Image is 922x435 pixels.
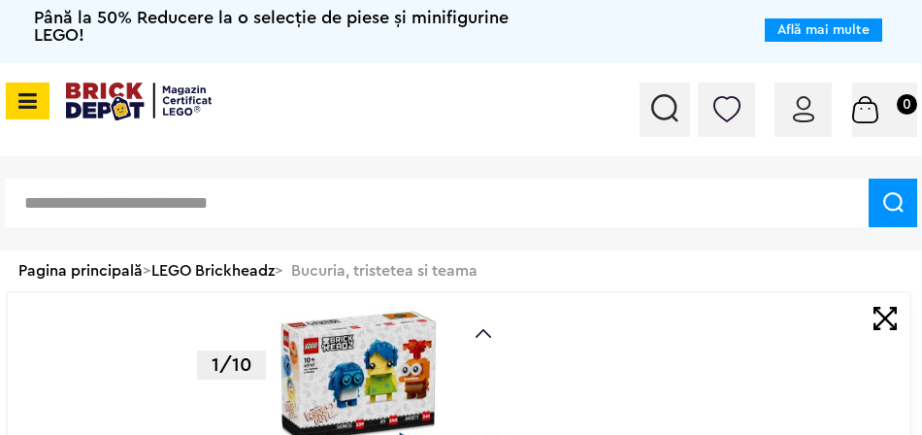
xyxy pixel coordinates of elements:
span: Până la 50% Reducere la o selecție de piese și minifigurine LEGO! [24,9,558,44]
a: Află mai multe [777,23,870,37]
p: 1/10 [197,351,266,380]
a: Pagina principală [18,263,143,279]
small: 0 [897,94,917,115]
a: Prev [476,329,491,338]
a: LEGO Brickheadz [151,263,275,279]
div: > > Bucuria, tristetea si teama [8,251,914,291]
